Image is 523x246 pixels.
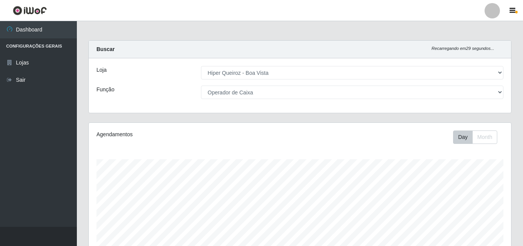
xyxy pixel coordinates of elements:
[96,86,115,94] label: Função
[453,130,497,144] div: First group
[13,6,47,15] img: CoreUI Logo
[453,130,503,144] div: Toolbar with button groups
[432,46,494,51] i: Recarregando em 29 segundos...
[96,130,259,139] div: Agendamentos
[96,46,115,52] strong: Buscar
[472,130,497,144] button: Month
[453,130,473,144] button: Day
[96,66,106,74] label: Loja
